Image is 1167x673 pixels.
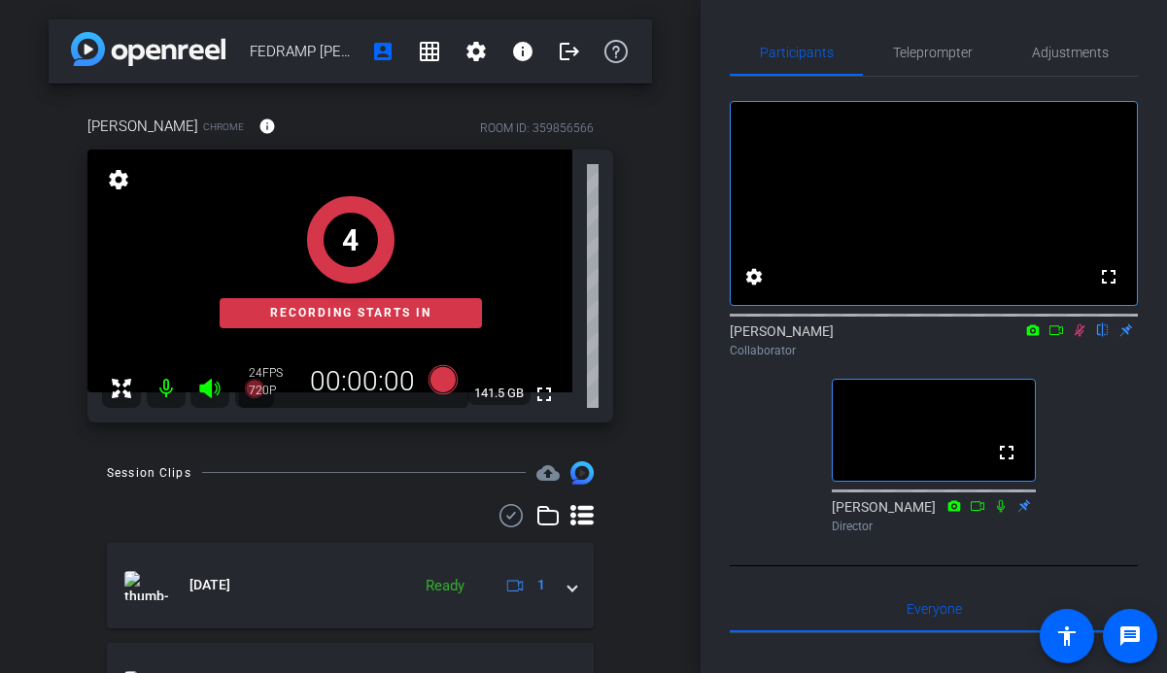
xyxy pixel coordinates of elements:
[832,497,1036,535] div: [PERSON_NAME]
[250,32,360,71] span: FEDRAMP [PERSON_NAME]
[730,321,1138,359] div: [PERSON_NAME]
[730,342,1138,359] div: Collaborator
[995,441,1018,464] mat-icon: fullscreen
[537,575,545,595] span: 1
[220,298,482,328] div: Recording starts in
[416,575,474,597] div: Ready
[907,602,962,616] span: Everyone
[536,461,560,485] mat-icon: cloud_upload
[742,265,766,288] mat-icon: settings
[760,46,834,59] span: Participants
[1118,624,1142,648] mat-icon: message
[1091,320,1115,338] mat-icon: flip
[189,575,230,595] span: [DATE]
[124,571,168,600] img: thumb-nail
[464,40,488,63] mat-icon: settings
[71,32,225,66] img: app-logo
[511,40,534,63] mat-icon: info
[107,463,191,483] div: Session Clips
[832,518,1036,535] div: Director
[1032,46,1109,59] span: Adjustments
[107,543,594,628] mat-expansion-panel-header: thumb-nail[DATE]Ready1
[893,46,973,59] span: Teleprompter
[558,40,581,63] mat-icon: logout
[1055,624,1079,648] mat-icon: accessibility
[1097,265,1120,288] mat-icon: fullscreen
[418,40,441,63] mat-icon: grid_on
[371,40,395,63] mat-icon: account_box
[342,219,359,262] div: 4
[570,461,594,485] img: Session clips
[536,461,560,485] span: Destinations for your clips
